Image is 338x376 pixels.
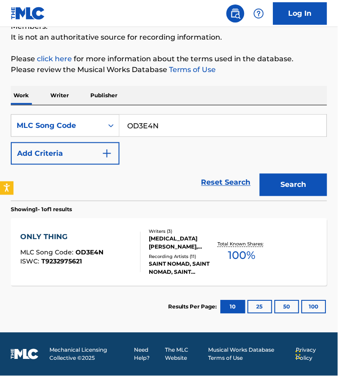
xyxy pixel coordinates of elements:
iframe: Chat Widget [293,333,338,376]
a: ONLY THINGMLC Song Code:OD3E4NISWC:T9232975621Writers (3)[MEDICAL_DATA][PERSON_NAME], [PERSON_NAM... [11,218,327,286]
img: help [253,8,264,19]
p: Writer [48,86,71,105]
div: ONLY THING [20,232,103,243]
a: The MLC Website [165,346,203,362]
span: T9232975621 [41,258,82,266]
a: Log In [273,2,327,25]
p: Results Per Page: [168,303,219,311]
div: Recording Artists ( 11 ) [149,254,216,260]
span: 100 % [228,248,256,264]
button: 50 [275,300,299,314]
div: Writers ( 3 ) [149,228,216,235]
form: Search Form [11,114,327,201]
a: click here [37,54,72,63]
img: MLC Logo [11,7,45,20]
span: MLC Song Code : [20,249,76,257]
div: [MEDICAL_DATA][PERSON_NAME], [PERSON_NAME], [PERSON_NAME] [149,235,216,251]
img: search [230,8,241,19]
div: SAINT NOMAD, SAINT NOMAD, SAINT NOMAD, SAINT NOMAD;[GEOGRAPHIC_DATA], SAINT NOMAD [149,260,216,276]
a: Terms of Use [167,65,216,74]
p: Publisher [88,86,120,105]
span: ISWC : [20,258,41,266]
button: 25 [248,300,272,314]
p: It is not an authoritative source for recording information. [11,32,327,43]
div: MLC Song Code [17,120,98,131]
a: Musical Works Database Terms of Use [209,346,291,362]
p: Work [11,86,31,105]
img: logo [11,349,39,360]
button: 100 [302,300,326,314]
button: Search [260,174,327,196]
div: Help [250,5,268,23]
p: Please review the Musical Works Database [11,64,327,75]
p: Showing 1 - 1 of 1 results [11,206,72,214]
p: Total Known Shares: [218,241,266,248]
button: Add Criteria [11,142,120,165]
img: 9d2ae6d4665cec9f34b9.svg [102,148,112,159]
a: Public Search [227,5,245,23]
span: OD3E4N [76,249,103,257]
p: Please for more information about the terms used in the database. [11,54,327,64]
button: 10 [221,300,245,314]
span: Mechanical Licensing Collective © 2025 [49,346,129,362]
a: Need Help? [134,346,160,362]
a: Reset Search [197,173,255,193]
div: Drag [296,342,301,369]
